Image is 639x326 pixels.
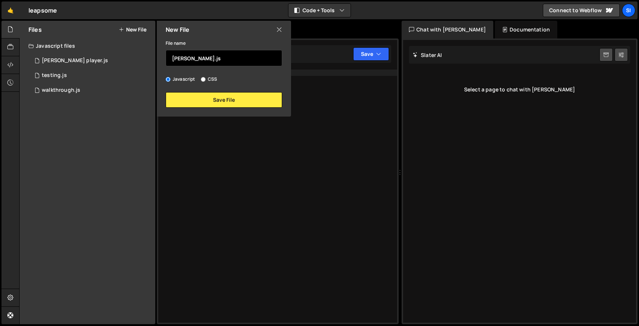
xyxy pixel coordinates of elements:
[543,4,620,17] a: Connect to Webflow
[166,50,282,66] input: Name
[28,53,155,68] div: 15013/41198.js
[28,68,155,83] div: 15013/44753.js
[42,87,80,94] div: walkthrough.js
[288,4,351,17] button: Code + Tools
[495,21,557,38] div: Documentation
[201,77,206,82] input: CSS
[28,6,57,15] div: leapsome
[201,75,217,83] label: CSS
[402,21,493,38] div: Chat with [PERSON_NAME]
[166,92,282,108] button: Save File
[1,1,20,19] a: 🤙
[166,40,186,47] label: File name
[166,26,189,34] h2: New File
[409,75,630,104] div: Select a page to chat with [PERSON_NAME]
[42,72,67,79] div: testing.js
[166,75,195,83] label: Javascript
[28,83,155,98] div: 15013/39160.js
[119,27,146,33] button: New File
[353,47,389,61] button: Save
[622,4,635,17] a: SI
[413,51,442,58] h2: Slater AI
[166,77,170,82] input: Javascript
[28,26,42,34] h2: Files
[20,38,155,53] div: Javascript files
[42,57,108,64] div: [PERSON_NAME] player.js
